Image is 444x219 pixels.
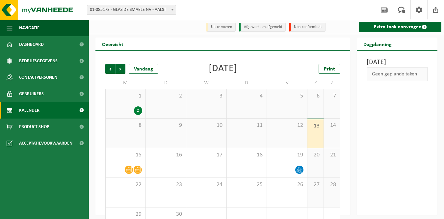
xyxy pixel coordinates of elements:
span: 23 [149,181,183,188]
span: 25 [230,181,264,188]
td: M [105,77,146,89]
span: 26 [270,181,304,188]
span: Bedrijfsgegevens [19,53,58,69]
span: 14 [327,122,337,129]
td: D [146,77,186,89]
span: Kalender [19,102,39,119]
span: Navigatie [19,20,39,36]
span: 8 [109,122,142,129]
span: 5 [270,93,304,100]
span: 24 [190,181,223,188]
span: 4 [230,93,264,100]
span: 20 [311,151,320,159]
span: Dashboard [19,36,44,53]
span: 9 [149,122,183,129]
h2: Overzicht [95,38,130,50]
span: Gebruikers [19,86,44,102]
span: 21 [327,151,337,159]
a: Extra taak aanvragen [359,22,441,32]
div: Geen geplande taken [367,67,428,81]
span: 19 [270,151,304,159]
span: 15 [109,151,142,159]
span: 6 [311,93,320,100]
span: 29 [109,211,142,218]
span: 28 [327,181,337,188]
span: Acceptatievoorwaarden [19,135,72,151]
span: 18 [230,151,264,159]
td: D [227,77,267,89]
span: 2 [149,93,183,100]
span: Print [324,67,335,72]
span: Volgende [116,64,125,74]
div: [DATE] [209,64,237,74]
span: 17 [190,151,223,159]
h3: [DATE] [367,57,428,67]
span: 01-085173 - GLAS DE SMAELE NV - AALST [87,5,176,15]
span: 7 [327,93,337,100]
td: Z [324,77,340,89]
span: 16 [149,151,183,159]
span: Contactpersonen [19,69,57,86]
a: Print [319,64,340,74]
td: Z [307,77,324,89]
td: V [267,77,307,89]
span: 13 [311,123,320,130]
td: W [186,77,227,89]
h2: Dagplanning [357,38,398,50]
span: 22 [109,181,142,188]
span: 1 [109,93,142,100]
div: 2 [134,106,142,115]
li: Uit te voeren [206,23,236,32]
span: Vorige [105,64,115,74]
span: 3 [190,93,223,100]
span: 27 [311,181,320,188]
span: 30 [149,211,183,218]
span: 10 [190,122,223,129]
li: Non-conformiteit [289,23,326,32]
span: 01-085173 - GLAS DE SMAELE NV - AALST [87,5,176,14]
span: 12 [270,122,304,129]
span: 11 [230,122,264,129]
span: Product Shop [19,119,49,135]
li: Afgewerkt en afgemeld [239,23,286,32]
div: Vandaag [129,64,158,74]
